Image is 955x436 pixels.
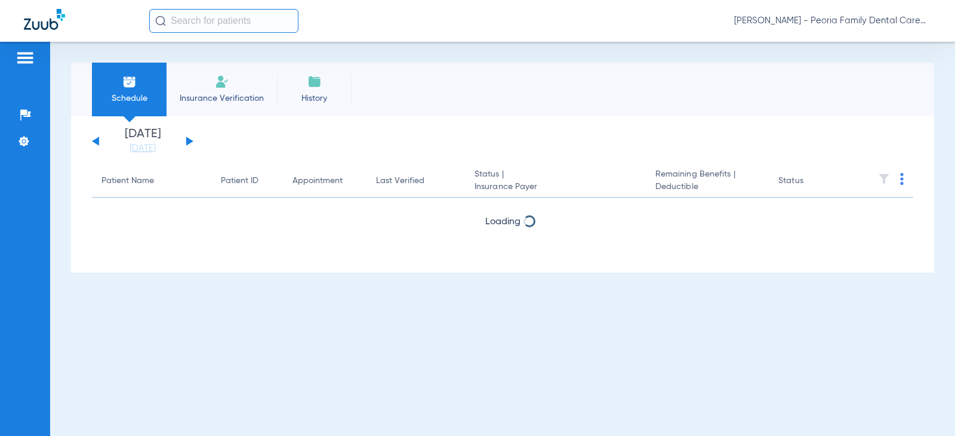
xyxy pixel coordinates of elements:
img: Schedule [122,75,137,89]
span: [PERSON_NAME] - Peoria Family Dental Care [734,15,931,27]
div: Appointment [292,175,357,187]
span: History [286,92,343,104]
span: Schedule [101,92,158,104]
input: Search for patients [149,9,298,33]
img: group-dot-blue.svg [900,173,904,185]
img: hamburger-icon [16,51,35,65]
div: Patient Name [101,175,202,187]
th: Remaining Benefits | [646,165,769,198]
img: History [307,75,322,89]
th: Status | [465,165,646,198]
span: Loading [485,217,520,227]
span: Deductible [655,181,759,193]
div: Appointment [292,175,343,187]
img: filter.svg [878,173,890,185]
div: Last Verified [376,175,455,187]
a: [DATE] [107,143,178,154]
li: [DATE] [107,128,178,154]
div: Last Verified [376,175,424,187]
span: Insurance Verification [175,92,268,104]
img: Search Icon [155,16,166,26]
div: Patient ID [221,175,258,187]
div: Patient Name [101,175,154,187]
div: Patient ID [221,175,273,187]
img: Manual Insurance Verification [215,75,229,89]
img: Zuub Logo [24,9,65,30]
th: Status [769,165,849,198]
span: Insurance Payer [475,181,636,193]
